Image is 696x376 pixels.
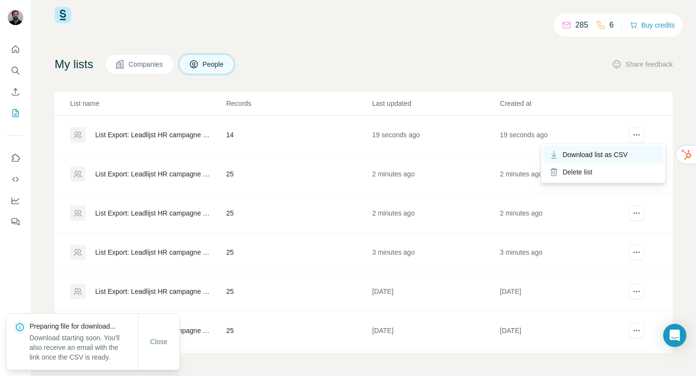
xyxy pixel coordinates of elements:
[629,205,644,221] button: actions
[499,116,627,155] td: 19 seconds ago
[629,323,644,338] button: actions
[95,208,210,218] div: List Export: Leadlijst HR campagne - [DATE] 13:07
[8,213,23,231] button: Feedback
[8,41,23,58] button: Quick start
[95,169,210,179] div: List Export: Leadlijst HR campagne - [DATE] 13:07
[499,155,627,194] td: 2 minutes ago
[630,18,675,32] button: Buy credits
[499,194,627,233] td: 2 minutes ago
[226,233,372,272] td: 25
[372,116,499,155] td: 19 seconds ago
[575,19,588,31] p: 285
[129,59,164,69] span: Companies
[612,59,673,69] button: Share feedback
[499,272,627,311] td: [DATE]
[95,130,210,140] div: List Export: Leadlijst HR campagne - [DATE] 13:08
[500,99,626,108] p: Created at
[8,83,23,101] button: Enrich CSV
[8,10,23,25] img: Avatar
[226,116,372,155] td: 14
[8,104,23,122] button: My lists
[203,59,225,69] span: People
[372,311,499,350] td: [DATE]
[372,233,499,272] td: 3 minutes ago
[150,337,168,347] span: Close
[144,333,174,350] button: Close
[29,321,138,331] p: Preparing file for download...
[629,127,644,143] button: actions
[372,99,499,108] p: Last updated
[499,311,627,350] td: [DATE]
[372,155,499,194] td: 2 minutes ago
[629,284,644,299] button: actions
[372,194,499,233] td: 2 minutes ago
[226,272,372,311] td: 25
[95,287,210,296] div: List Export: Leadlijst HR campagne - [DATE] 11:05
[8,149,23,167] button: Use Surfe on LinkedIn
[629,245,644,260] button: actions
[8,171,23,188] button: Use Surfe API
[8,192,23,209] button: Dashboard
[226,311,372,350] td: 25
[609,19,614,31] p: 6
[663,324,686,347] div: Open Intercom Messenger
[226,194,372,233] td: 25
[95,247,210,257] div: List Export: Leadlijst HR campagne - [DATE] 13:05
[499,233,627,272] td: 3 minutes ago
[226,155,372,194] td: 25
[70,99,225,108] p: List name
[55,57,93,72] h4: My lists
[372,272,499,311] td: [DATE]
[29,333,138,362] p: Download starting soon. You'll also receive an email with the link once the CSV is ready.
[563,150,628,159] span: Download list as CSV
[543,163,663,181] div: Delete list
[55,7,71,23] img: Surfe Logo
[226,99,371,108] p: Records
[8,62,23,79] button: Search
